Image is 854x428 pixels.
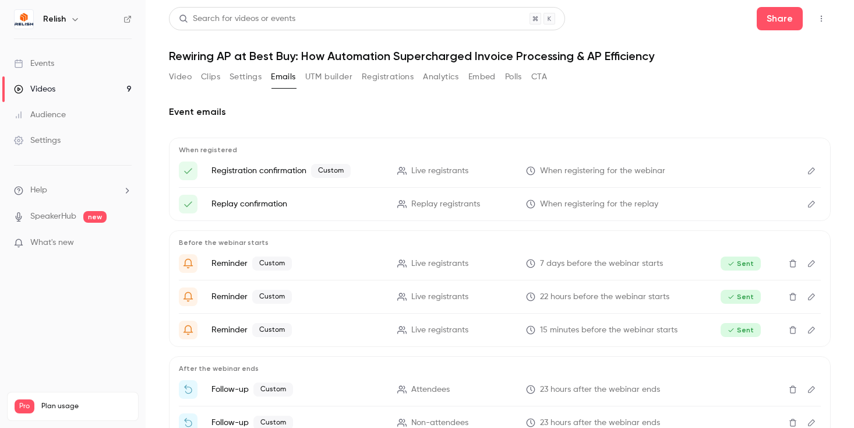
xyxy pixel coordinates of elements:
[179,287,821,306] li: See You in Less Than 24 Hours
[802,195,821,213] button: Edit
[411,165,468,177] span: Live registrants
[211,257,383,271] p: Reminder
[505,68,522,86] button: Polls
[531,68,547,86] button: CTA
[784,321,802,339] button: Delete
[15,399,34,413] span: Pro
[230,68,262,86] button: Settings
[169,105,831,119] h2: Event emails
[179,238,821,247] p: Before the webinar starts
[14,58,54,69] div: Events
[252,257,292,271] span: Custom
[411,324,468,336] span: Live registrants
[41,402,131,411] span: Plan usage
[757,7,803,30] button: Share
[423,68,459,86] button: Analytics
[15,10,33,29] img: Relish
[271,68,295,86] button: Emails
[540,198,658,211] span: When registering for the replay
[169,68,192,86] button: Video
[179,364,821,373] p: After the webinar ends
[784,254,802,273] button: Delete
[14,184,132,197] li: help-dropdown-opener
[169,49,831,63] h1: Rewiring AP at Best Buy: How Automation Supercharged Invoice Processing & AP Efficiency
[30,211,76,223] a: SpeakerHub
[252,323,292,337] span: Custom
[411,198,480,211] span: Replay registrants
[43,13,66,25] h6: Relish
[179,254,821,273] li: This Time Next Week!
[83,211,107,223] span: new
[211,198,383,210] p: Replay confirmation
[802,321,821,339] button: Edit
[362,68,414,86] button: Registrations
[211,290,383,304] p: Reminder
[305,68,352,86] button: UTM builder
[252,290,292,304] span: Custom
[201,68,220,86] button: Clips
[211,383,383,397] p: Follow-up
[721,290,761,304] span: Sent
[721,257,761,271] span: Sent
[179,321,821,339] li: {{ registrant_first_name }}, Join Us Live!
[253,383,293,397] span: Custom
[540,291,669,303] span: 22 hours before the webinar starts
[211,164,383,178] p: Registration confirmation
[14,135,61,146] div: Settings
[802,287,821,306] button: Edit
[540,258,663,270] span: 7 days before the webinar starts
[802,254,821,273] button: Edit
[802,162,821,180] button: Edit
[311,164,351,178] span: Custom
[540,165,665,177] span: When registering for the webinar
[179,380,821,399] li: Thanks for attending!
[179,195,821,213] li: Here's your access link to {{ event_name }}!
[784,380,802,399] button: Delete
[179,162,821,180] li: Success, {{ registrant_first_name }}!
[784,287,802,306] button: Delete
[211,323,383,337] p: Reminder
[14,83,55,95] div: Videos
[812,9,831,28] button: Top Bar Actions
[179,13,295,25] div: Search for videos or events
[540,324,677,336] span: 15 minutes before the webinar starts
[468,68,496,86] button: Embed
[14,109,66,121] div: Audience
[721,323,761,337] span: Sent
[118,238,132,248] iframe: Noticeable Trigger
[411,291,468,303] span: Live registrants
[30,184,47,197] span: Help
[802,380,821,399] button: Edit
[540,384,660,396] span: 23 hours after the webinar ends
[30,237,74,249] span: What's new
[411,258,468,270] span: Live registrants
[411,384,450,396] span: Attendees
[179,145,821,155] p: When registered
